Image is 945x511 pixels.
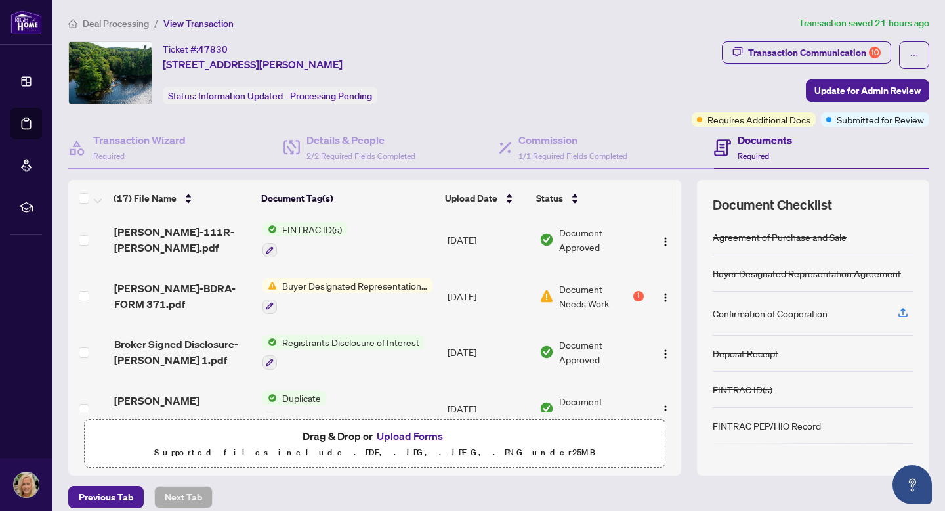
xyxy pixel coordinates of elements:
[277,278,432,293] span: Buyer Designated Representation Agreement
[277,335,425,349] span: Registrants Disclosure of Interest
[163,87,377,104] div: Status:
[277,391,326,405] span: Duplicate
[559,394,644,423] span: Document Approved
[713,230,847,244] div: Agreement of Purchase and Sale
[539,401,554,416] img: Document Status
[655,286,676,307] button: Logo
[837,112,924,127] span: Submitted for Review
[869,47,881,58] div: 10
[442,380,534,437] td: [DATE]
[655,229,676,250] button: Logo
[163,18,234,30] span: View Transaction
[114,393,252,424] span: [PERSON_NAME] Agreement_of_Purchase_and_Sale_ 1.pdf
[559,338,644,367] span: Document Approved
[660,236,671,247] img: Logo
[713,266,901,280] div: Buyer Designated Representation Agreement
[559,282,631,311] span: Document Needs Work
[660,405,671,415] img: Logo
[198,43,228,55] span: 47830
[93,151,125,161] span: Required
[633,291,644,301] div: 1
[713,382,772,397] div: FINTRAC ID(s)
[163,56,343,72] span: [STREET_ADDRESS][PERSON_NAME]
[738,151,769,161] span: Required
[114,280,252,312] span: [PERSON_NAME]-BDRA-FORM 371.pdf
[85,420,665,468] span: Drag & Drop orUpload FormsSupported files include .PDF, .JPG, .JPEG, .PNG under25MB
[303,428,447,445] span: Drag & Drop or
[262,278,277,293] img: Status Icon
[713,346,778,361] div: Deposit Receipt
[536,191,563,206] span: Status
[707,112,810,127] span: Requires Additional Docs
[79,487,133,508] span: Previous Tab
[722,41,891,64] button: Transaction Communication10
[539,233,554,247] img: Document Status
[14,472,39,497] img: Profile Icon
[445,191,497,206] span: Upload Date
[108,180,256,217] th: (17) File Name
[262,222,277,236] img: Status Icon
[256,180,440,217] th: Document Tag(s)
[442,324,534,381] td: [DATE]
[799,16,929,31] article: Transaction saved 21 hours ago
[713,418,821,433] div: FINTRAC PEP/HIO Record
[655,398,676,419] button: Logo
[531,180,645,217] th: Status
[806,79,929,102] button: Update for Admin Review
[539,289,554,303] img: Document Status
[660,349,671,359] img: Logo
[442,211,534,268] td: [DATE]
[559,225,644,254] span: Document Approved
[93,132,186,148] h4: Transaction Wizard
[68,19,77,28] span: home
[93,445,657,460] p: Supported files include .PDF, .JPG, .JPEG, .PNG under 25 MB
[440,180,531,217] th: Upload Date
[442,268,534,324] td: [DATE]
[373,428,447,445] button: Upload Forms
[262,222,347,257] button: Status IconFINTRAC ID(s)
[539,345,554,359] img: Document Status
[748,42,881,63] div: Transaction Communication
[114,224,252,255] span: [PERSON_NAME]-111R-[PERSON_NAME].pdf
[154,486,213,508] button: Next Tab
[277,222,347,236] span: FINTRAC ID(s)
[518,132,627,148] h4: Commission
[198,90,372,102] span: Information Updated - Processing Pending
[262,278,432,314] button: Status IconBuyer Designated Representation Agreement
[738,132,792,148] h4: Documents
[910,51,919,60] span: ellipsis
[262,391,326,426] button: Status IconDuplicate
[68,486,144,508] button: Previous Tab
[83,18,149,30] span: Deal Processing
[518,151,627,161] span: 1/1 Required Fields Completed
[306,151,415,161] span: 2/2 Required Fields Completed
[69,42,152,104] img: IMG-X12122053_1.jpg
[713,306,828,321] div: Confirmation of Cooperation
[306,132,415,148] h4: Details & People
[814,80,921,101] span: Update for Admin Review
[660,292,671,303] img: Logo
[892,465,932,504] button: Open asap
[163,41,228,56] div: Ticket #:
[713,196,832,214] span: Document Checklist
[262,391,277,405] img: Status Icon
[262,335,277,349] img: Status Icon
[10,10,42,34] img: logo
[262,335,425,370] button: Status IconRegistrants Disclosure of Interest
[114,336,252,368] span: Broker Signed Disclosure- [PERSON_NAME] 1.pdf
[655,342,676,363] button: Logo
[154,16,158,31] li: /
[114,191,177,206] span: (17) File Name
